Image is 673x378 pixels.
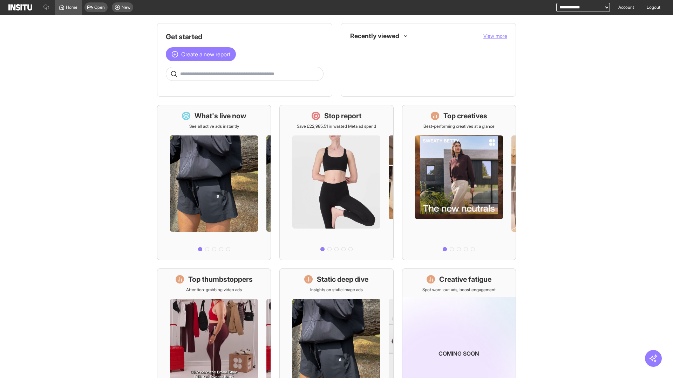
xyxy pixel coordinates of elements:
[157,105,271,260] a: What's live nowSee all active ads instantly
[310,287,363,293] p: Insights on static image ads
[181,50,230,58] span: Create a new report
[483,33,507,40] button: View more
[483,33,507,39] span: View more
[186,287,242,293] p: Attention-grabbing video ads
[195,111,246,121] h1: What's live now
[166,32,324,42] h1: Get started
[443,111,487,121] h1: Top creatives
[8,4,32,10] img: Logo
[94,5,105,10] span: Open
[166,47,236,61] button: Create a new report
[188,274,253,284] h1: Top thumbstoppers
[297,124,376,129] p: Save £22,985.51 in wasted Meta ad spend
[66,5,77,10] span: Home
[279,105,393,260] a: Stop reportSave £22,985.51 in wasted Meta ad spend
[317,274,368,284] h1: Static deep dive
[402,105,516,260] a: Top creativesBest-performing creatives at a glance
[122,5,130,10] span: New
[423,124,495,129] p: Best-performing creatives at a glance
[189,124,239,129] p: See all active ads instantly
[324,111,361,121] h1: Stop report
